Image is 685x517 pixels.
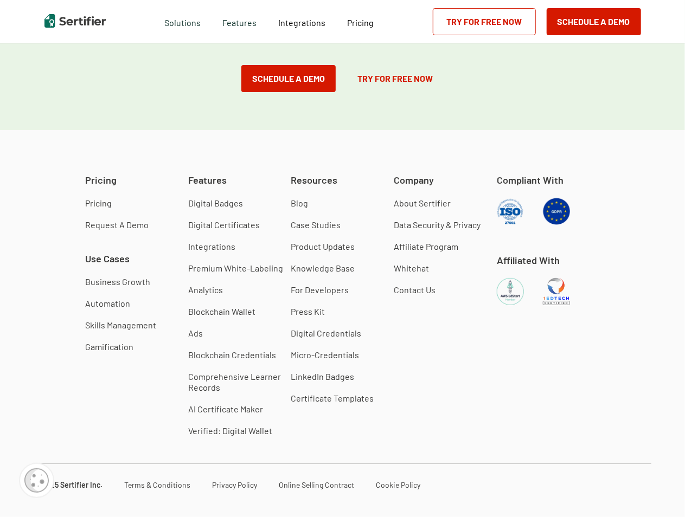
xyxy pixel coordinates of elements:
[279,480,354,489] a: Online Selling Contract
[188,425,272,436] a: Verified: Digital Wallet
[543,198,570,225] img: GDPR Compliant
[347,15,374,28] a: Pricing
[547,8,641,35] button: Schedule a Demo
[543,278,570,305] img: 1EdTech Certified
[85,298,130,309] a: Automation
[291,173,338,187] span: Resources
[291,371,355,382] a: LinkedIn Badges
[278,15,325,28] a: Integrations
[188,263,283,274] a: Premium White-Labeling
[376,480,420,489] a: Cookie Policy
[394,285,436,295] a: Contact Us
[291,241,355,252] a: Product Updates
[347,65,444,92] a: Try for Free Now
[291,219,341,230] a: Case Studies
[222,15,257,28] span: Features
[188,285,223,295] a: Analytics
[497,198,524,225] img: ISO Compliant
[188,404,263,415] a: AI Certificate Maker
[394,241,458,252] a: Affiliate Program
[394,219,481,230] a: Data Security & Privacy
[85,252,130,266] span: Use Cases
[497,254,560,267] span: Affiliated With
[291,328,362,339] a: Digital Credentials
[188,328,203,339] a: Ads
[124,480,190,489] a: Terms & Conditions
[85,341,133,352] a: Gamification
[85,219,149,230] a: Request A Demo
[188,350,276,360] a: Blockchain Credentials
[394,263,429,274] a: Whitehat
[497,278,524,305] img: AWS EdStart
[34,480,103,489] a: © 2025 Sertifier Inc.
[631,465,685,517] iframe: Chat Widget
[291,350,360,360] a: Micro-Credentials
[291,285,349,295] a: For Developers
[497,173,564,187] span: Compliant With
[85,320,156,331] a: Skills Management
[85,276,150,287] a: Business Growth
[394,198,451,209] a: About Sertifier
[291,198,309,209] a: Blog
[278,17,325,28] span: Integrations
[212,480,257,489] a: Privacy Policy
[188,173,227,187] span: Features
[85,173,117,187] span: Pricing
[188,219,260,230] a: Digital Certificates
[85,198,112,209] a: Pricing
[44,14,106,28] img: Sertifier | Digital Credentialing Platform
[347,17,374,28] span: Pricing
[188,198,243,209] a: Digital Badges
[394,173,434,187] span: Company
[164,15,201,28] span: Solutions
[433,8,536,35] a: Try for Free Now
[188,306,255,317] a: Blockchain Wallet
[188,371,291,393] a: Comprehensive Learner Records
[188,241,235,252] a: Integrations
[241,65,336,92] button: Schedule a Demo
[291,306,325,317] a: Press Kit
[291,393,374,404] a: Certificate Templates
[291,263,355,274] a: Knowledge Base
[24,468,49,493] img: Cookie Popup Icon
